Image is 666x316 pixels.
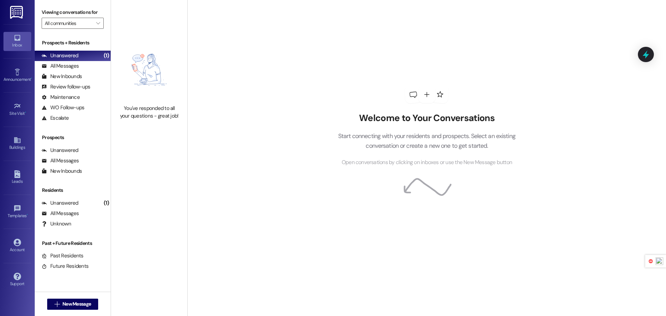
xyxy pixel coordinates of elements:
[42,104,84,111] div: WO Follow-ups
[3,32,31,51] a: Inbox
[96,20,100,26] i: 
[3,237,31,255] a: Account
[42,147,78,154] div: Unanswered
[42,263,88,270] div: Future Residents
[119,38,180,101] img: empty-state
[42,62,79,70] div: All Messages
[3,100,31,119] a: Site Visit •
[42,52,78,59] div: Unanswered
[42,199,78,207] div: Unanswered
[35,187,111,194] div: Residents
[25,110,26,115] span: •
[47,299,99,310] button: New Message
[27,212,28,217] span: •
[102,198,111,208] div: (1)
[42,114,69,122] div: Escalate
[10,6,24,19] img: ResiDesk Logo
[342,158,512,167] span: Open conversations by clicking on inboxes or use the New Message button
[35,134,111,141] div: Prospects
[42,252,84,259] div: Past Residents
[3,271,31,289] a: Support
[35,240,111,247] div: Past + Future Residents
[42,73,82,80] div: New Inbounds
[327,113,526,124] h2: Welcome to Your Conversations
[3,134,31,153] a: Buildings
[102,50,111,61] div: (1)
[119,105,180,120] div: You've responded to all your questions - great job!
[45,18,93,29] input: All communities
[31,76,32,81] span: •
[42,168,82,175] div: New Inbounds
[42,94,80,101] div: Maintenance
[3,168,31,187] a: Leads
[42,7,104,18] label: Viewing conversations for
[35,39,111,46] div: Prospects + Residents
[54,301,60,307] i: 
[62,300,91,308] span: New Message
[3,203,31,221] a: Templates •
[42,157,79,164] div: All Messages
[42,220,71,228] div: Unknown
[42,210,79,217] div: All Messages
[42,83,90,91] div: Review follow-ups
[327,131,526,151] p: Start connecting with your residents and prospects. Select an existing conversation or create a n...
